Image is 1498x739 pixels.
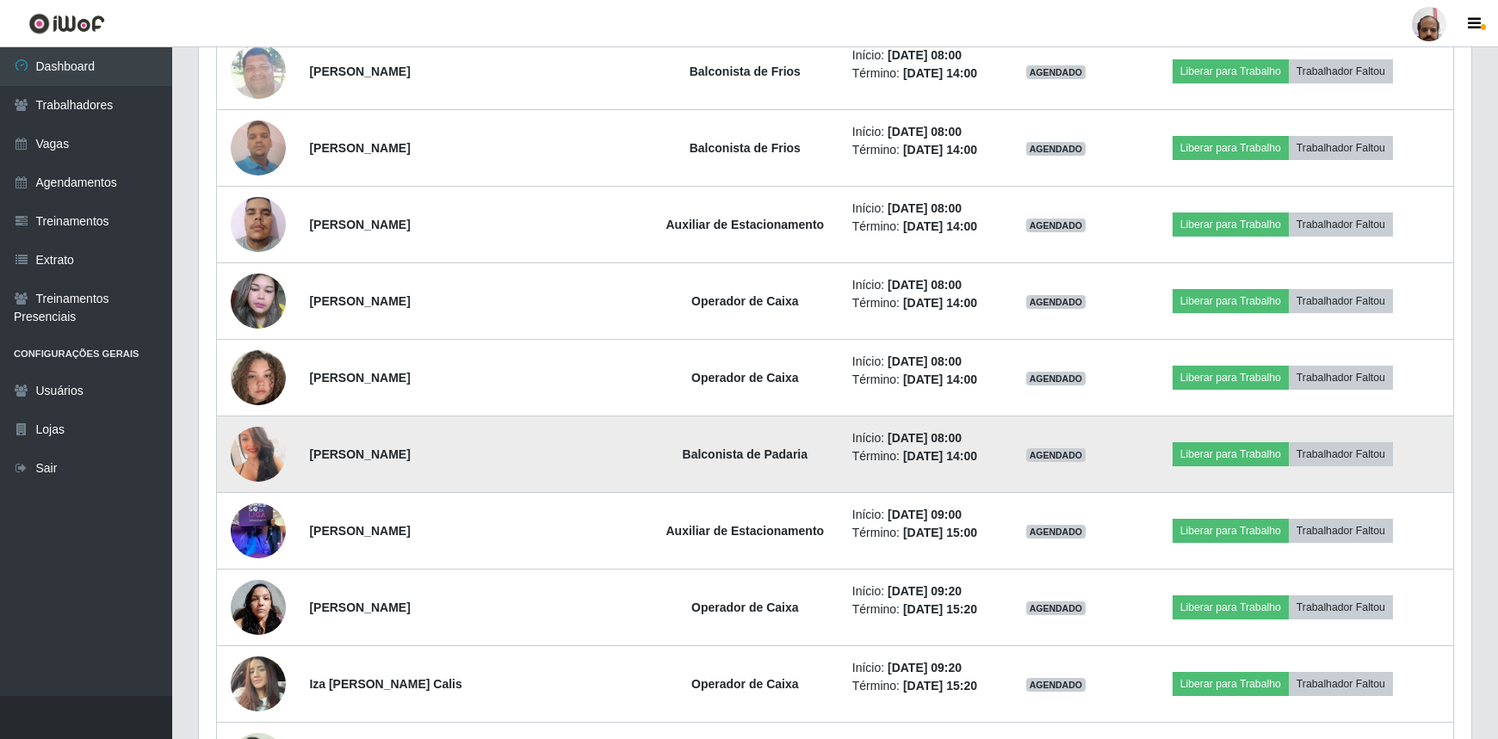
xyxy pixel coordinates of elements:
strong: [PERSON_NAME] [309,371,410,385]
button: Liberar para Trabalho [1173,672,1289,696]
button: Trabalhador Faltou [1289,136,1393,160]
button: Liberar para Trabalho [1173,59,1289,83]
strong: Balconista de Frios [690,65,801,78]
li: Início: [852,353,989,371]
strong: Auxiliar de Estacionamento [665,218,824,231]
span: AGENDADO [1026,65,1086,79]
time: [DATE] 08:00 [888,201,962,215]
button: Liberar para Trabalho [1173,289,1289,313]
li: Início: [852,276,989,294]
strong: Iza [PERSON_NAME] Calis [309,677,461,691]
li: Início: [852,582,989,600]
time: [DATE] 08:00 [888,354,962,368]
time: [DATE] 08:00 [888,48,962,62]
time: [DATE] 14:00 [903,449,977,463]
img: 1757350005231.jpeg [231,494,286,567]
time: [DATE] 14:00 [903,219,977,233]
strong: [PERSON_NAME] [309,447,410,461]
time: [DATE] 08:00 [888,431,962,445]
time: [DATE] 14:00 [903,66,977,80]
button: Liberar para Trabalho [1173,136,1289,160]
time: [DATE] 15:00 [903,526,977,539]
time: [DATE] 14:00 [903,143,977,157]
li: Término: [852,371,989,389]
button: Trabalhador Faltou [1289,212,1393,237]
li: Término: [852,218,989,236]
time: [DATE] 15:20 [903,602,977,616]
li: Término: [852,600,989,619]
strong: Balconista de Padaria [683,447,808,461]
time: [DATE] 08:00 [888,278,962,292]
button: Liberar para Trabalho [1173,595,1289,619]
strong: Balconista de Frios [690,141,801,155]
strong: Operador de Caixa [691,371,799,385]
strong: Operador de Caixa [691,600,799,614]
button: Trabalhador Faltou [1289,289,1393,313]
time: [DATE] 09:20 [888,661,962,674]
li: Início: [852,659,989,677]
img: 1754675382047.jpeg [231,647,286,720]
li: Início: [852,429,989,447]
li: Início: [852,123,989,141]
li: Início: [852,200,989,218]
span: AGENDADO [1026,525,1086,539]
button: Trabalhador Faltou [1289,442,1393,466]
img: 1707488259422.jpeg [231,188,286,261]
span: AGENDADO [1026,295,1086,309]
time: [DATE] 14:00 [903,296,977,310]
li: Término: [852,447,989,465]
strong: [PERSON_NAME] [309,218,410,231]
strong: Operador de Caixa [691,294,799,308]
strong: [PERSON_NAME] [309,141,410,155]
img: 1714848493564.jpeg [231,570,286,644]
strong: [PERSON_NAME] [309,294,410,308]
img: 1697490161329.jpeg [231,34,286,108]
li: Término: [852,524,989,542]
span: AGENDADO [1026,448,1086,462]
button: Liberar para Trabalho [1173,442,1289,466]
button: Liberar para Trabalho [1173,212,1289,237]
img: 1634907805222.jpeg [231,265,286,338]
li: Término: [852,65,989,83]
time: [DATE] 09:20 [888,584,962,598]
strong: [PERSON_NAME] [309,65,410,78]
img: 1747319122183.jpeg [231,111,286,184]
strong: [PERSON_NAME] [309,600,410,614]
strong: Operador de Caixa [691,677,799,691]
span: AGENDADO [1026,219,1086,232]
li: Término: [852,141,989,159]
li: Término: [852,294,989,312]
button: Trabalhador Faltou [1289,672,1393,696]
strong: Auxiliar de Estacionamento [665,524,824,538]
li: Início: [852,46,989,65]
time: [DATE] 09:00 [888,508,962,521]
button: Liberar para Trabalho [1173,519,1289,543]
time: [DATE] 14:00 [903,373,977,386]
span: AGENDADO [1026,601,1086,615]
img: 1754586339245.jpeg [231,416,286,493]
strong: [PERSON_NAME] [309,524,410,538]
button: Trabalhador Faltou [1289,595,1393,619]
button: Trabalhador Faltou [1289,366,1393,390]
time: [DATE] 08:00 [888,125,962,139]
li: Início: [852,506,989,524]
li: Término: [852,677,989,695]
img: CoreUI Logo [28,13,105,34]
span: AGENDADO [1026,142,1086,156]
span: AGENDADO [1026,678,1086,692]
button: Trabalhador Faltou [1289,59,1393,83]
img: 1751065972861.jpeg [231,329,286,427]
button: Liberar para Trabalho [1173,366,1289,390]
span: AGENDADO [1026,372,1086,385]
time: [DATE] 15:20 [903,679,977,693]
button: Trabalhador Faltou [1289,519,1393,543]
